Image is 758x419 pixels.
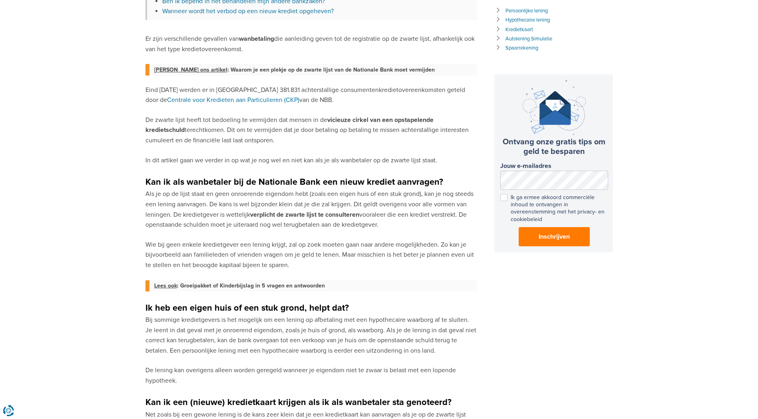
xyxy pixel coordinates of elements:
p: De zwarte lijst heeft tot bedoeling te vermijden dat mensen in de terechtkomen. Dit om te vermijd... [145,115,477,146]
span: Lees ook [154,282,177,289]
strong: Kan ik als wanbetaler bij de Nationale Bank een nieuw krediet aanvragen? [145,177,443,188]
p: In dit artikel gaan we verder in op wat je nog wel en niet kan als je als wanbetaler op de zwarte... [145,156,477,166]
a: Centrale voor Kredieten aan Particulieren (CKP) [167,96,299,104]
a: Hypothecaire lening [505,17,550,23]
p: De lening kan overigens alleen worden geregeld wanneer je eigendom niet te zwaar is belast met ee... [145,365,477,386]
a: Autolening Simulatie [505,36,552,42]
a: Spaarrekening [505,45,538,51]
a: [PERSON_NAME] ons artikel: Waarom je een plekje op de zwarte lijst van de Nationale Bank moet ver... [154,64,477,75]
p: Er zijn verschillende gevallen van die aanleiding geven tot de registratie op de zwarte lijst, af... [145,34,477,54]
strong: Ik heb een eigen huis of een stuk grond, helpt dat? [145,303,349,313]
span: Inschrijven [539,232,570,241]
button: Inschrijven [519,227,590,246]
p: Wie bij geen enkele kredietgever een lening krijgt, zal op zoek moeten gaan naar andere mogelijkh... [145,240,477,271]
img: newsletter [523,80,586,135]
label: Jouw e-mailadres [500,162,608,170]
a: Persoonlijke lening [505,8,548,14]
span: [PERSON_NAME] ons artikel [154,66,227,73]
p: Bij sommige kredietgevers is het mogelijk om een lening op afbetaling met een hypothecaire waarbo... [145,315,477,356]
p: Eind [DATE] werden er in [GEOGRAPHIC_DATA] 381.831 achterstallige consumentenkredietovereenkomste... [145,85,477,106]
p: Als je op de lijst staat en geen onroerende eigendom hebt (zoals een eigen huis of een stuk grond... [145,189,477,230]
strong: Kan ik een (nieuwe) kredietkaart krijgen als ik als wanbetaler sta genoteerd? [145,397,452,408]
a: Lees ook: Groeipakket of Kinderbijslag in 5 vragen en antwoorden [154,280,477,291]
strong: wanbetaling [239,35,274,43]
a: Kredietkaart [505,26,533,33]
strong: verplicht de zwarte lijst te consulteren [250,211,359,219]
label: Ik ga ermee akkoord commerciële inhoud te ontvangen in overeenstemming met het privacy- en cookie... [500,194,608,223]
a: Wanneer wordt het verbod op een nieuw krediet opgeheven? [162,7,334,15]
h3: Ontvang onze gratis tips om geld te besparen [500,137,608,156]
